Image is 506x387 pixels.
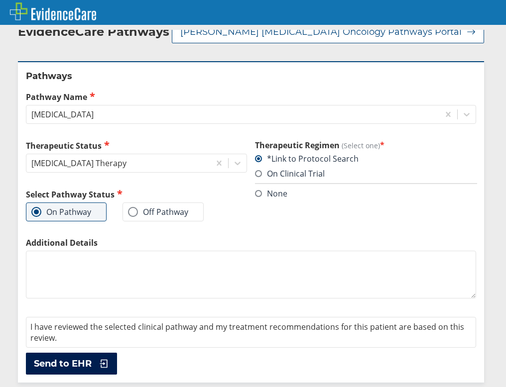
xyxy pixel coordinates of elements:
button: [PERSON_NAME] [MEDICAL_DATA] Oncology Pathways Portal [172,20,484,43]
label: *Link to Protocol Search [255,153,359,164]
label: On Pathway [31,207,91,217]
h3: Therapeutic Regimen [255,140,476,151]
span: I have reviewed the selected clinical pathway and my treatment recommendations for this patient a... [30,321,464,343]
div: [MEDICAL_DATA] Therapy [31,158,126,169]
h2: Pathways [26,70,476,82]
h2: EvidenceCare Pathways [18,24,169,39]
label: Pathway Name [26,91,476,102]
button: Send to EHR [26,353,117,375]
label: Additional Details [26,237,476,248]
label: Therapeutic Status [26,140,247,151]
h2: Select Pathway Status [26,189,247,200]
span: [PERSON_NAME] [MEDICAL_DATA] Oncology Pathways Portal [180,26,462,38]
span: Send to EHR [34,358,92,370]
div: [MEDICAL_DATA] [31,109,94,120]
label: None [255,188,287,199]
label: Off Pathway [128,207,188,217]
label: On Clinical Trial [255,168,325,179]
span: (Select one) [342,141,380,150]
img: EvidenceCare [10,2,96,20]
